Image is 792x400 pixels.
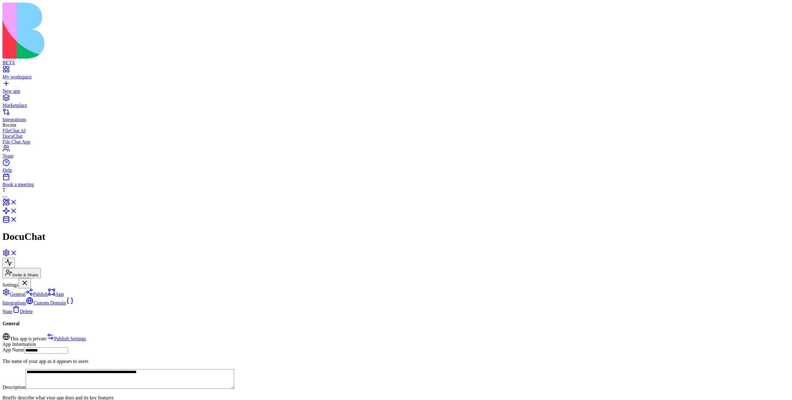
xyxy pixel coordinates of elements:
[2,187,6,193] span: T
[2,342,790,347] div: App Information
[2,268,41,278] button: Invite & Share
[2,321,790,326] h4: General
[2,182,790,187] div: Book a meeting
[2,153,790,159] div: Team
[2,69,790,80] a: My workspace
[2,74,790,80] div: My workspace
[2,134,790,139] a: DocuChat
[2,97,790,108] a: Marketplace
[2,117,790,122] div: Integrations
[2,168,790,173] div: Help
[2,231,790,242] h1: DocuChat
[2,291,26,297] a: General
[2,176,790,187] a: Book a meeting
[2,162,790,173] a: Help
[2,359,790,364] p: The name of your app as it appears to users
[2,60,790,66] div: BETA
[2,122,16,128] span: Recent
[26,291,48,297] a: Publish
[2,83,790,94] a: New app
[12,309,33,314] a: Delete
[2,111,790,122] a: Integrations
[2,88,790,94] div: New app
[2,2,251,59] img: logo
[2,103,790,108] div: Marketplace
[2,300,74,314] a: State
[2,148,790,159] a: Team
[2,291,64,305] a: App Integrations
[2,139,790,145] a: File Chat App
[2,385,26,390] label: Description
[2,282,19,287] span: Settings
[47,336,86,341] a: Publish Settings
[2,347,24,352] label: App Name
[2,54,790,66] a: BETA
[2,128,790,134] a: FileChat AI
[10,336,47,341] span: This app is private
[26,300,66,305] a: Custom Domain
